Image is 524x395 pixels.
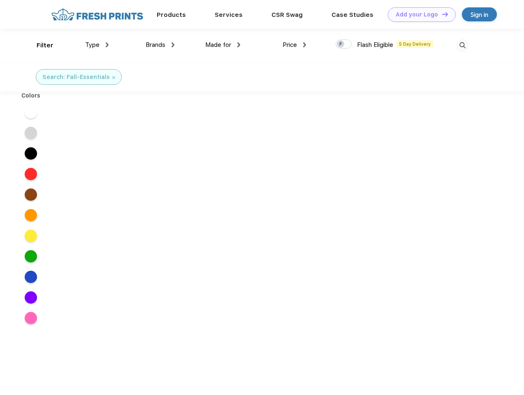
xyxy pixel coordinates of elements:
[85,41,100,49] span: Type
[456,39,469,52] img: desktop_search.svg
[106,42,109,47] img: dropdown.png
[172,42,174,47] img: dropdown.png
[49,7,146,22] img: fo%20logo%202.webp
[237,42,240,47] img: dropdown.png
[42,73,110,81] div: Search: Fall-Essentials
[396,40,433,48] span: 5 Day Delivery
[15,91,47,100] div: Colors
[205,41,231,49] span: Made for
[112,76,115,79] img: filter_cancel.svg
[157,11,186,19] a: Products
[146,41,165,49] span: Brands
[357,41,393,49] span: Flash Eligible
[303,42,306,47] img: dropdown.png
[37,41,53,50] div: Filter
[462,7,497,21] a: Sign in
[442,12,448,16] img: DT
[283,41,297,49] span: Price
[471,10,488,19] div: Sign in
[396,11,438,18] div: Add your Logo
